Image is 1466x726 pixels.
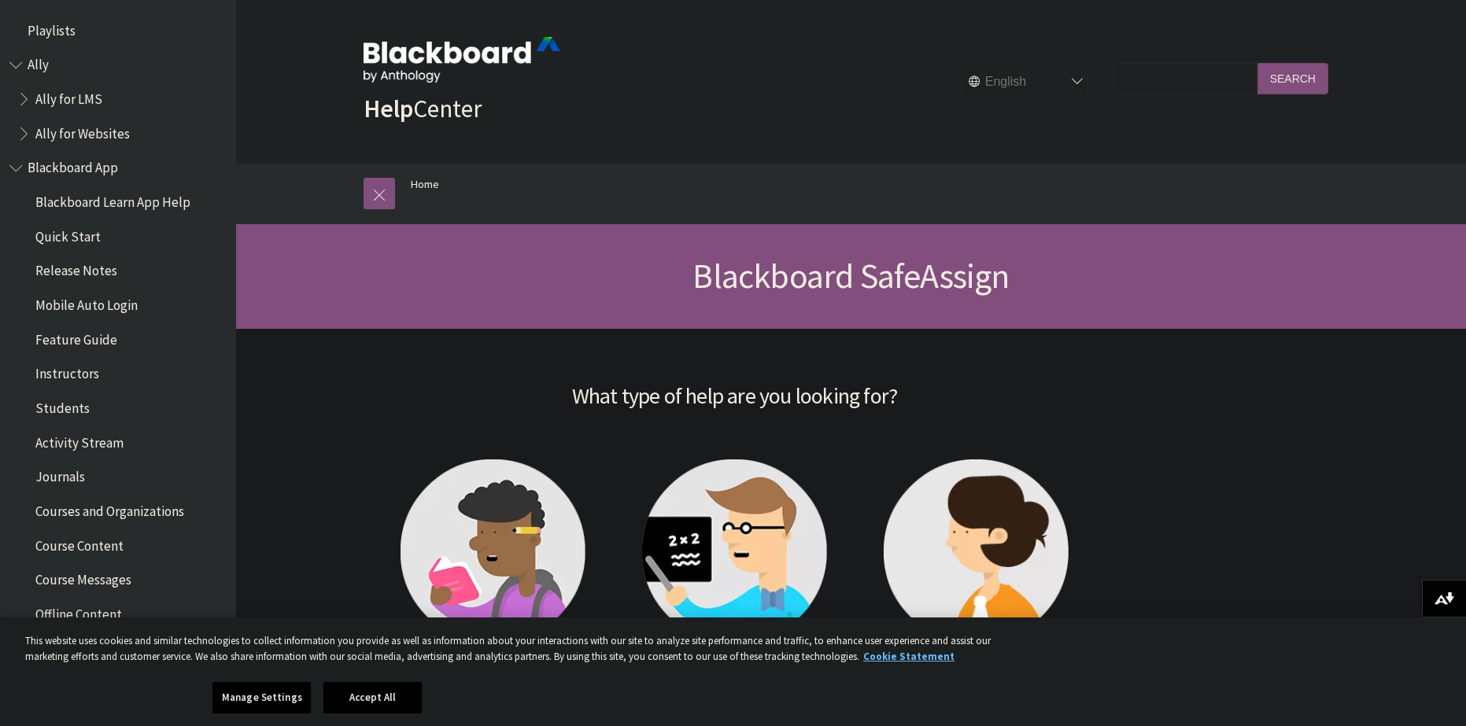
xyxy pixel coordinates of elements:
[642,459,827,644] img: Instructor help
[28,52,49,73] span: Ally
[35,533,124,554] span: Course Content
[35,429,124,451] span: Activity Stream
[884,459,1069,644] img: Administrator help
[364,37,560,83] img: Blackboard by Anthology
[35,120,130,142] span: Ally for Websites
[35,601,122,622] span: Offline Content
[35,258,117,279] span: Release Notes
[388,459,598,680] a: Student help Student
[1257,63,1328,94] input: Search
[28,155,118,176] span: Blackboard App
[871,459,1081,680] a: Administrator help Administrator
[212,682,311,713] button: Manage Settings
[35,292,138,313] span: Mobile Auto Login
[323,682,422,713] button: Accept All
[252,360,1217,412] h2: What type of help are you looking for?
[364,93,413,124] strong: Help
[28,17,76,39] span: Playlists
[35,464,85,485] span: Journals
[35,189,190,210] span: Blackboard Learn App Help
[9,17,227,44] nav: Book outline for Playlists
[35,498,184,519] span: Courses and Organizations
[962,67,1088,98] select: Site Language Selector
[35,395,90,416] span: Students
[35,567,131,588] span: Course Messages
[364,93,482,124] a: HelpCenter
[863,650,955,663] a: More information about your privacy, opens in a new tab
[692,254,1009,297] span: Blackboard SafeAssign
[35,326,117,348] span: Feature Guide
[35,361,99,382] span: Instructors
[25,633,1026,664] div: This website uses cookies and similar technologies to collect information you provide as well as ...
[9,52,227,147] nav: Book outline for Anthology Ally Help
[35,86,102,107] span: Ally for LMS
[35,223,101,245] span: Quick Start
[411,175,439,194] a: Home
[630,459,840,680] a: Instructor help Instructor
[401,459,585,644] img: Student help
